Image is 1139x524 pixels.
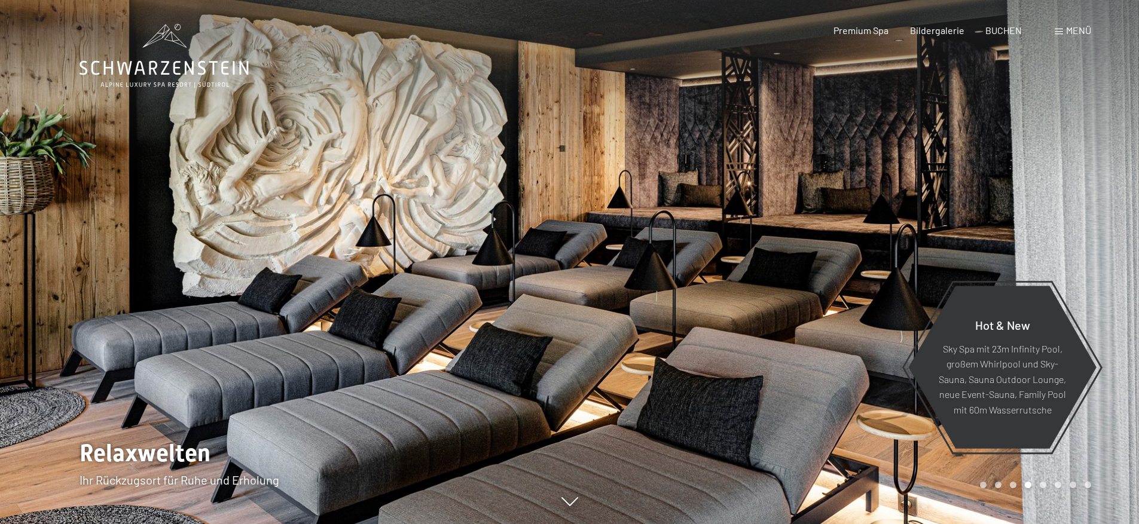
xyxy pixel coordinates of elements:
[1085,482,1091,488] div: Carousel Page 8
[1055,482,1061,488] div: Carousel Page 6
[908,285,1097,449] a: Hot & New Sky Spa mit 23m Infinity Pool, großem Whirlpool und Sky-Sauna, Sauna Outdoor Lounge, ne...
[938,341,1067,417] p: Sky Spa mit 23m Infinity Pool, großem Whirlpool und Sky-Sauna, Sauna Outdoor Lounge, neue Event-S...
[1040,482,1046,488] div: Carousel Page 5
[1010,482,1016,488] div: Carousel Page 3
[976,482,1091,488] div: Carousel Pagination
[980,482,987,488] div: Carousel Page 1
[1070,482,1076,488] div: Carousel Page 7
[975,317,1030,332] span: Hot & New
[1025,482,1031,488] div: Carousel Page 4 (Current Slide)
[985,24,1022,36] a: BUCHEN
[1066,24,1091,36] span: Menü
[995,482,1001,488] div: Carousel Page 2
[833,24,888,36] a: Premium Spa
[910,24,964,36] a: Bildergalerie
